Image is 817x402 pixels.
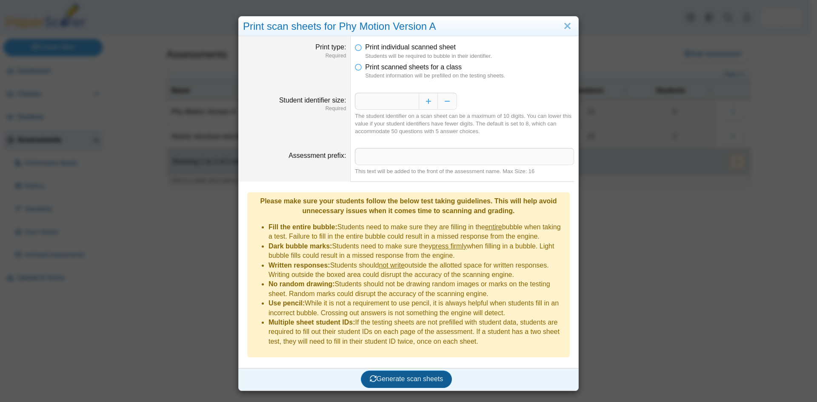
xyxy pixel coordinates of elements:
b: Please make sure your students follow the below test taking guidelines. This will help avoid unne... [260,197,557,214]
button: Decrease [438,93,457,110]
li: Students should not be drawing random images or marks on the testing sheet. Random marks could di... [269,279,566,299]
b: Multiple sheet student IDs: [269,319,355,326]
b: Fill the entire bubble: [269,223,337,231]
li: Students need to make sure they when filling in a bubble. Light bubble fills could result in a mi... [269,242,566,261]
u: press firmly [432,242,467,250]
dfn: Students will be required to bubble in their identifier. [365,52,574,60]
b: Use pencil: [269,299,305,307]
div: Print scan sheets for Phy Motion Version A [239,17,578,37]
button: Generate scan sheets [361,371,452,388]
div: The student identifier on a scan sheet can be a maximum of 10 digits. You can lower this value if... [355,112,574,136]
a: Close [561,19,574,34]
li: While it is not a requirement to use pencil, it is always helpful when students fill in an incorr... [269,299,566,318]
button: Increase [419,93,438,110]
b: Dark bubble marks: [269,242,332,250]
b: No random drawing: [269,280,335,288]
label: Student identifier size [279,97,346,104]
div: This text will be added to the front of the assessment name. Max Size: 16 [355,168,574,175]
li: If the testing sheets are not prefilled with student data, students are required to fill out thei... [269,318,566,346]
span: Print scanned sheets for a class [365,63,462,71]
label: Print type [315,43,346,51]
span: Print individual scanned sheet [365,43,456,51]
li: Students should outside the allotted space for written responses. Writing outside the boxed area ... [269,261,566,280]
dfn: Student information will be prefilled on the testing sheets. [365,72,574,80]
u: not write [379,262,404,269]
li: Students need to make sure they are filling in the bubble when taking a test. Failure to fill in ... [269,222,566,242]
dfn: Required [243,105,346,112]
b: Written responses: [269,262,330,269]
span: Generate scan sheets [370,375,443,382]
label: Assessment prefix [289,152,346,159]
u: entire [485,223,502,231]
dfn: Required [243,52,346,60]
